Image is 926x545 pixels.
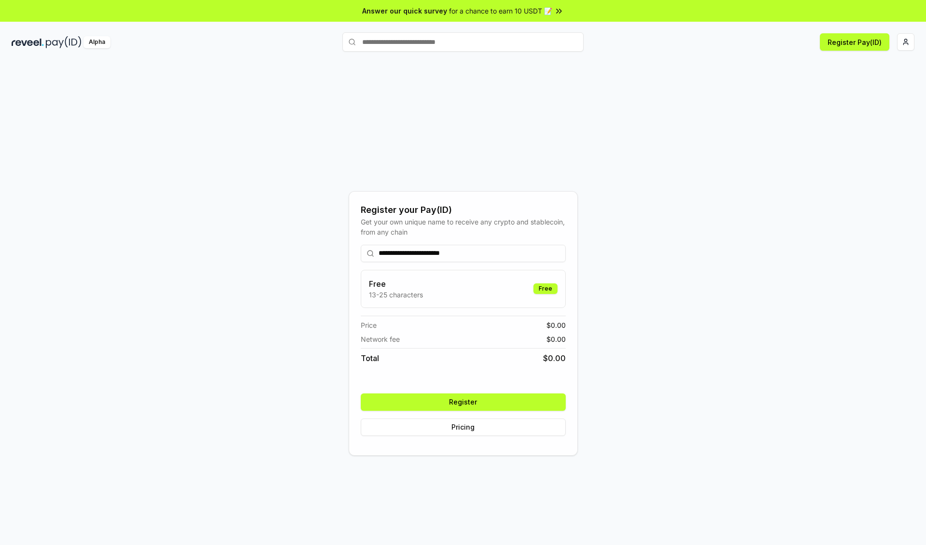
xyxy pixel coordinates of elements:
[12,36,44,48] img: reveel_dark
[361,217,566,237] div: Get your own unique name to receive any crypto and stablecoin, from any chain
[533,283,558,294] div: Free
[361,352,379,364] span: Total
[820,33,889,51] button: Register Pay(ID)
[543,352,566,364] span: $ 0.00
[46,36,82,48] img: pay_id
[369,278,423,290] h3: Free
[449,6,552,16] span: for a chance to earn 10 USDT 📝
[546,320,566,330] span: $ 0.00
[361,320,377,330] span: Price
[361,419,566,436] button: Pricing
[361,334,400,344] span: Network fee
[362,6,447,16] span: Answer our quick survey
[361,203,566,217] div: Register your Pay(ID)
[361,393,566,411] button: Register
[546,334,566,344] span: $ 0.00
[83,36,110,48] div: Alpha
[369,290,423,300] p: 13-25 characters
